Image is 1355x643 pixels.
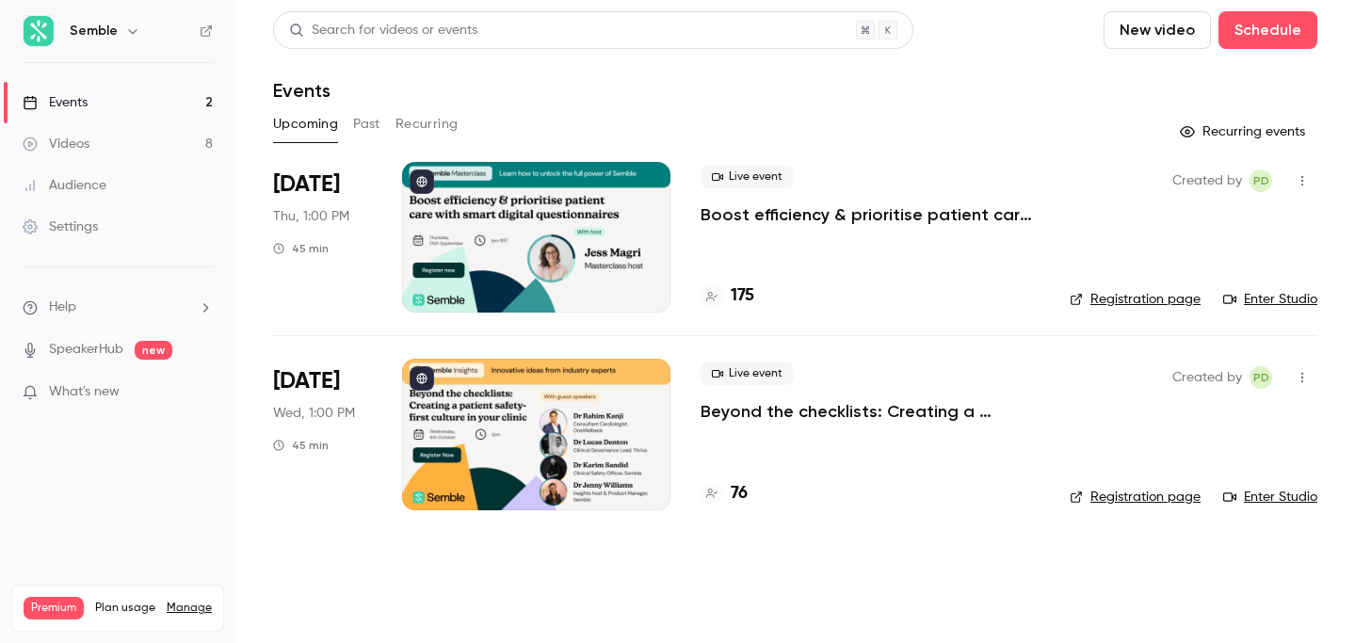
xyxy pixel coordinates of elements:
button: Past [353,109,380,139]
div: Oct 8 Wed, 1:00 PM (Europe/London) [273,359,372,509]
span: PD [1253,169,1269,192]
div: 45 min [273,241,329,256]
h6: Semble [70,22,118,40]
a: Registration page [1070,290,1201,309]
button: Schedule [1218,11,1317,49]
button: New video [1104,11,1211,49]
a: Enter Studio [1223,290,1317,309]
a: Boost efficiency & prioritise patient care with smart digital questionnaires [701,203,1040,226]
span: Wed, 1:00 PM [273,404,355,423]
h4: 175 [731,283,754,309]
button: Recurring events [1171,117,1317,147]
span: PD [1253,366,1269,389]
h4: 76 [731,481,748,506]
span: What's new [49,382,120,402]
a: 76 [701,481,748,506]
span: Pascale Day [1250,169,1272,192]
div: Audience [23,176,106,195]
button: Recurring [395,109,459,139]
div: Videos [23,135,89,153]
span: Live event [701,362,794,385]
img: Semble [24,16,54,46]
span: new [135,341,172,360]
a: Manage [167,601,212,616]
a: 175 [701,283,754,309]
div: 45 min [273,438,329,453]
h1: Events [273,79,331,102]
span: Plan usage [95,601,155,616]
span: [DATE] [273,169,340,200]
span: Live event [701,166,794,188]
button: Upcoming [273,109,338,139]
li: help-dropdown-opener [23,297,213,317]
a: Beyond the checklists: Creating a patient safety-first culture in your clinic [701,400,1040,423]
div: Search for videos or events [289,21,477,40]
a: SpeakerHub [49,340,123,360]
span: Help [49,297,76,317]
span: [DATE] [273,366,340,396]
div: Sep 25 Thu, 1:00 PM (Europe/London) [273,162,372,313]
div: Settings [23,217,98,236]
span: Pascale Day [1250,366,1272,389]
span: Created by [1172,366,1242,389]
div: Events [23,93,88,112]
a: Enter Studio [1223,488,1317,506]
a: Registration page [1070,488,1201,506]
iframe: Noticeable Trigger [190,384,213,401]
span: Thu, 1:00 PM [273,207,349,226]
span: Premium [24,597,84,619]
span: Created by [1172,169,1242,192]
